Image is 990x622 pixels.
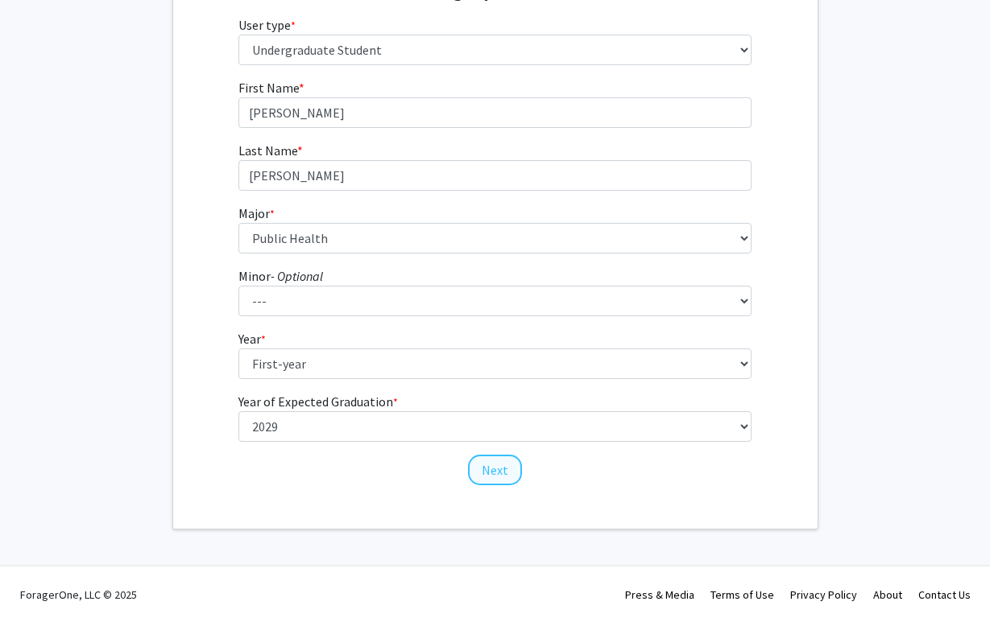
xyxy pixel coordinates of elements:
[238,204,275,223] label: Major
[238,142,297,159] span: Last Name
[238,329,266,348] label: Year
[468,455,522,485] button: Next
[238,15,296,35] label: User type
[12,550,68,610] iframe: Chat
[710,587,774,602] a: Terms of Use
[918,587,971,602] a: Contact Us
[238,392,398,411] label: Year of Expected Graduation
[271,268,323,284] i: - Optional
[238,266,323,286] label: Minor
[625,587,694,602] a: Press & Media
[790,587,857,602] a: Privacy Policy
[238,80,299,96] span: First Name
[873,587,902,602] a: About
